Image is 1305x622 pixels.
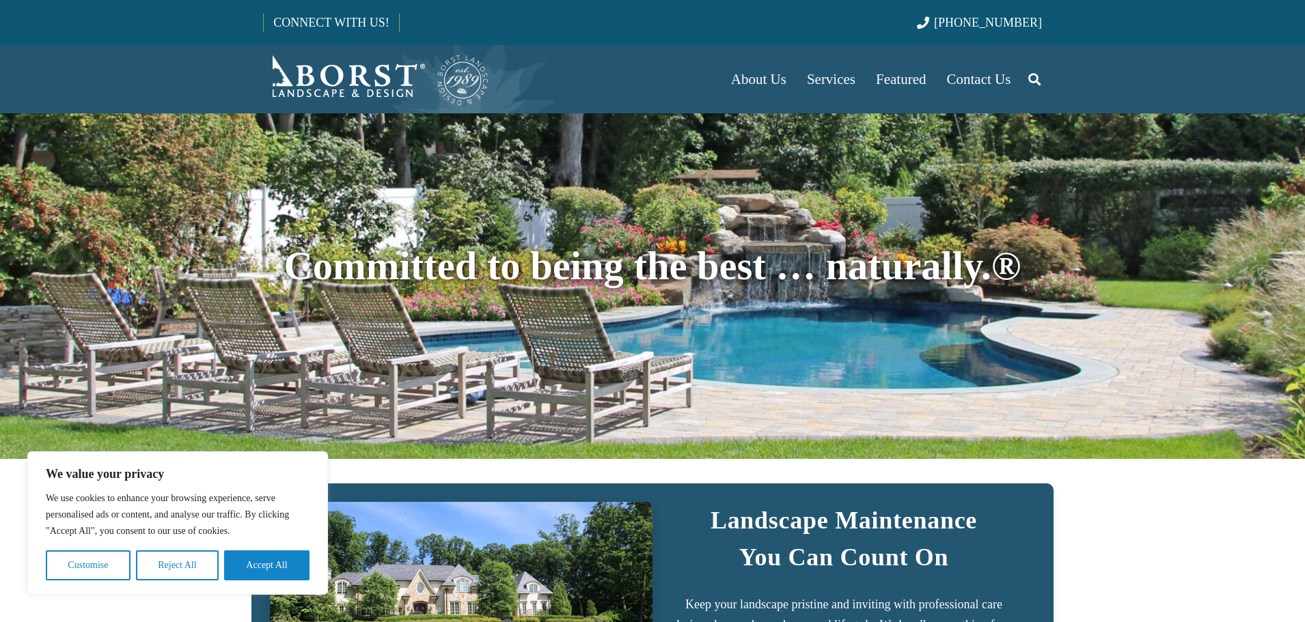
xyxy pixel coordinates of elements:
a: [PHONE_NUMBER] [917,16,1042,29]
span: Committed to being the best … naturally.® [284,244,1021,288]
span: [PHONE_NUMBER] [934,16,1042,29]
span: Services [807,71,855,87]
button: Customise [46,550,130,580]
a: Contact Us [937,45,1021,113]
a: CONNECT WITH US! [264,6,398,39]
p: We value your privacy [46,466,310,482]
a: Featured [866,45,936,113]
a: Services [797,45,866,113]
button: Accept All [224,550,310,580]
div: We value your privacy [27,451,328,595]
span: Featured [876,71,926,87]
a: Borst-Logo [263,52,490,107]
button: Reject All [136,550,219,580]
span: About Us [731,71,786,87]
span: Contact Us [947,71,1011,87]
strong: Landscape Maintenance [711,507,977,534]
p: We use cookies to enhance your browsing experience, serve personalised ads or content, and analys... [46,490,310,539]
strong: You Can Count On [739,543,949,571]
a: About Us [721,45,797,113]
a: Search [1021,62,1048,96]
